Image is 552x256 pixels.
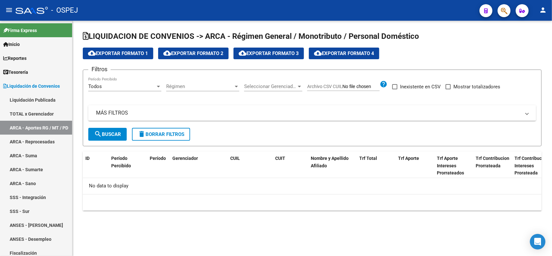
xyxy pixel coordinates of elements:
datatable-header-cell: Período Percibido [109,151,138,180]
span: Trf Aporte [398,156,419,161]
mat-icon: delete [138,130,146,138]
span: Firma Express [3,27,37,34]
h3: Filtros [88,65,111,74]
span: Exportar Formato 1 [88,50,148,56]
mat-icon: help [380,80,387,88]
div: Open Intercom Messenger [530,234,546,250]
input: Archivo CSV CUIL [342,84,380,90]
span: Régimen [166,83,233,89]
datatable-header-cell: Nombre y Apellido Afiliado [308,151,357,180]
mat-icon: menu [5,6,13,14]
span: Borrar Filtros [138,131,184,137]
span: Exportar Formato 2 [163,50,223,56]
span: CUIL [230,156,240,161]
span: Trf Contribucion Intereses Prorateada [514,156,548,176]
datatable-header-cell: CUIT [273,151,308,180]
datatable-header-cell: Trf Total [357,151,395,180]
span: - OSPEJ [51,3,78,17]
mat-icon: cloud_download [314,49,322,57]
span: Período Percibido [111,156,131,168]
datatable-header-cell: CUIL [228,151,263,180]
span: CUIT [275,156,285,161]
span: Seleccionar Gerenciador [244,83,297,89]
span: Trf Aporte Intereses Prorrateados [437,156,464,176]
span: Tesorería [3,69,28,76]
span: Nombre y Apellido Afiliado [311,156,349,168]
span: Trf Contribucion Prorrateada [476,156,509,168]
span: Archivo CSV CUIL [307,84,342,89]
datatable-header-cell: Trf Contribucion Intereses Prorateada [512,151,551,180]
span: Gerenciador [172,156,198,161]
button: Buscar [88,128,127,141]
mat-icon: cloud_download [163,49,171,57]
button: Exportar Formato 3 [233,48,304,59]
span: LIQUIDACION DE CONVENIOS -> ARCA - Régimen General / Monotributo / Personal Doméstico [83,32,419,41]
button: Exportar Formato 4 [309,48,379,59]
datatable-header-cell: ID [83,151,109,180]
span: Buscar [94,131,121,137]
button: Exportar Formato 1 [83,48,153,59]
datatable-header-cell: Período [147,151,170,180]
datatable-header-cell: Trf Aporte [395,151,434,180]
mat-icon: search [94,130,102,138]
span: Inicio [3,41,20,48]
span: Inexistente en CSV [400,83,441,91]
div: No data to display [83,178,542,194]
span: Mostrar totalizadores [453,83,500,91]
mat-icon: person [539,6,547,14]
datatable-header-cell: Trf Contribucion Prorrateada [473,151,512,180]
span: Exportar Formato 3 [239,50,299,56]
mat-icon: cloud_download [239,49,246,57]
span: Exportar Formato 4 [314,50,374,56]
span: ID [85,156,90,161]
datatable-header-cell: Trf Aporte Intereses Prorrateados [434,151,473,180]
mat-expansion-panel-header: MÁS FILTROS [88,105,536,121]
span: Liquidación de Convenios [3,83,60,90]
span: Trf Total [359,156,377,161]
span: Período [150,156,166,161]
button: Exportar Formato 2 [158,48,229,59]
button: Borrar Filtros [132,128,190,141]
mat-icon: cloud_download [88,49,96,57]
span: Reportes [3,55,27,62]
span: Todos [88,83,102,89]
mat-panel-title: MÁS FILTROS [96,109,521,117]
datatable-header-cell: Gerenciador [170,151,218,180]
